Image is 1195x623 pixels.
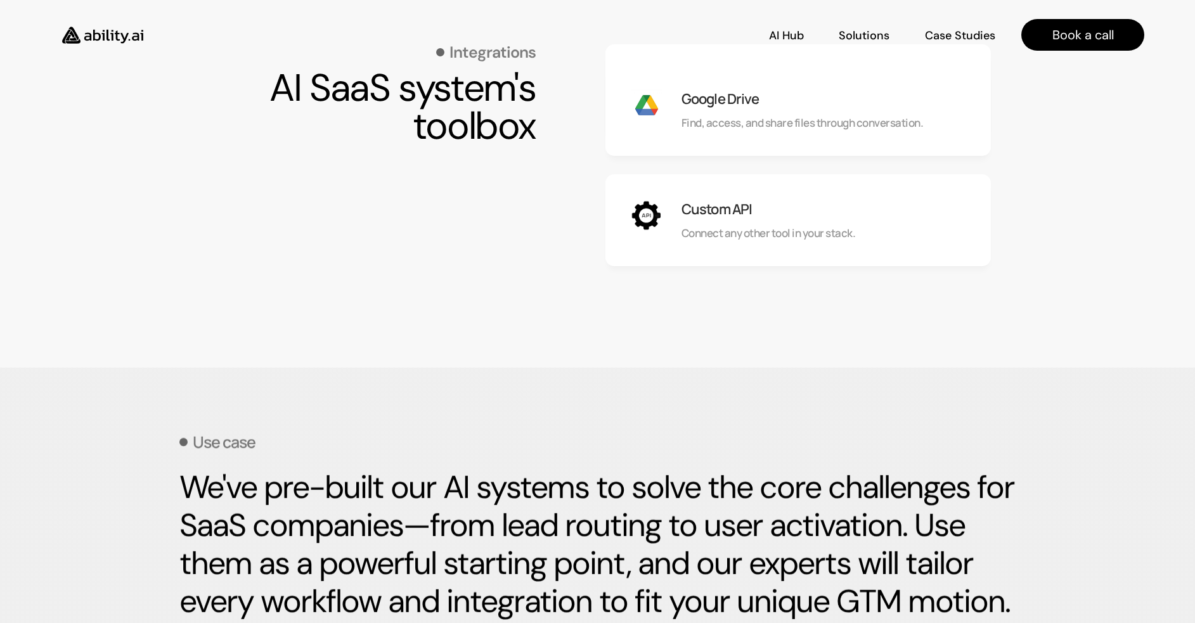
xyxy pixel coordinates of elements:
[839,28,889,44] p: Solutions
[839,24,889,46] a: Solutions
[924,24,996,46] a: Case Studies
[681,226,855,241] p: Connect any other tool in your stack.
[925,28,995,44] p: Case Studies
[681,115,923,130] p: Find, access, and share files through conversation.
[179,468,1016,620] h2: We've pre-built our AI systems to solve the core challenges for SaaS companies—from lead routing ...
[681,200,752,219] h3: Custom API
[449,44,536,60] p: Integrations
[161,19,1144,51] nav: Main navigation
[1021,19,1144,51] a: Book a call
[769,28,804,44] p: AI Hub
[769,24,804,46] a: AI Hub
[1052,26,1114,44] p: Book a call
[193,434,255,450] p: Use case
[681,89,759,109] h3: Google Drive
[205,69,536,145] h2: AI SaaS system's toolbox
